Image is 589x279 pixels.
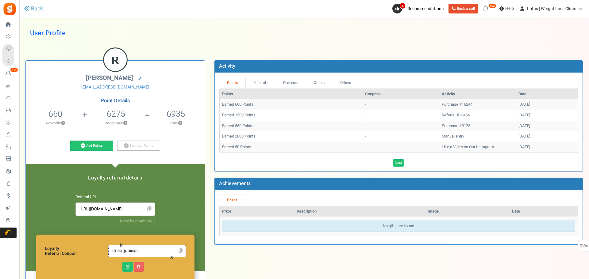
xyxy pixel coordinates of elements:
[10,68,18,72] em: New
[518,123,575,129] div: [DATE]
[2,68,17,79] a: New
[150,120,202,126] p: Total
[407,6,444,12] span: Recommendations
[117,141,160,151] a: Subtract Points
[167,109,185,119] h5: 6935
[61,121,65,125] button: ?
[32,175,199,181] h5: Loyalty referral details
[504,6,514,12] span: Help
[275,77,306,89] a: Redeems
[363,99,439,110] td: -
[363,121,439,131] td: -
[219,194,245,206] a: Prizes
[518,134,575,139] div: [DATE]
[442,133,464,139] span: Manual entry
[363,142,439,153] td: -
[220,142,363,153] td: Earned 50 Points
[363,131,439,142] td: -
[425,206,510,217] th: Image
[439,99,516,110] td: Purchase #16244
[30,25,578,42] h1: User Profile
[220,110,363,121] td: Earned 1500 Points
[222,221,575,232] div: No gifts are found
[439,142,516,153] td: Like a Video on Our Instagram
[579,240,588,252] span: FAQs
[3,2,17,16] img: Gratisfaction
[488,4,496,8] em: New
[219,180,251,187] b: Achievements
[400,3,406,9] span: 4
[510,206,578,217] th: Date
[363,89,439,100] th: Coupons
[123,121,127,125] button: ?
[220,99,363,110] td: Earned 600 Points
[527,6,576,12] span: Lotus | Weight Loss Clinic
[393,159,404,167] a: Next
[306,77,333,89] a: Orders
[448,4,478,13] a: Book a call
[439,121,516,131] td: Purchase #9125
[107,109,125,119] h5: 6275
[88,120,144,126] p: Redeemed
[497,4,516,13] a: Help
[48,108,62,120] span: 660
[220,121,363,131] td: Earned 560 Points
[220,131,363,142] td: Earned 2000 Points
[439,89,516,100] th: Activity
[45,246,108,256] h6: Loyalty Referral Coupon
[518,112,575,118] div: [DATE]
[516,89,578,100] th: Date
[518,144,575,150] div: [DATE]
[86,74,133,82] span: [PERSON_NAME]
[220,206,294,217] th: Prize
[120,218,155,224] a: Need help with URL?
[294,206,425,217] th: Description
[219,62,235,70] b: Activity
[363,110,439,121] td: -
[144,204,154,215] span: Click to Copy
[178,121,182,125] button: ?
[219,77,246,89] a: Points
[392,4,446,13] a: 4 Recommendations
[30,84,200,90] a: [EMAIL_ADDRESS][DOMAIN_NAME]
[29,120,82,126] p: Available
[245,77,275,89] a: Referrals
[439,110,516,121] td: Referral #13454
[220,89,363,100] th: Points
[332,77,359,89] a: Others
[518,102,575,107] div: [DATE]
[75,195,155,199] h6: Referral URL
[176,246,185,256] a: Click to Copy
[70,141,113,151] a: Add Points
[104,48,127,72] figcaption: R
[26,98,205,104] h4: Point Details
